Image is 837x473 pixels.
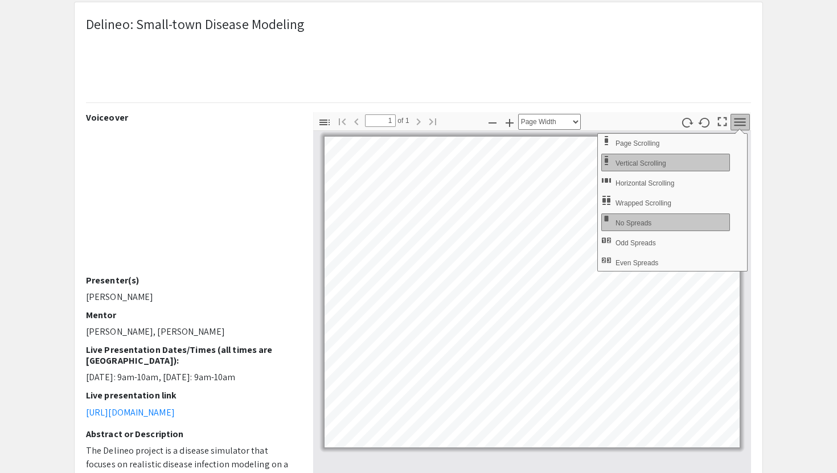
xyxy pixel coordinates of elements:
[483,114,502,130] button: Zoom Out
[86,275,296,286] h2: Presenter(s)
[86,310,296,320] h2: Mentor
[86,344,296,366] h2: Live Presentation Dates/Times (all times are [GEOGRAPHIC_DATA]):
[616,239,658,247] span: Odd Spreads
[347,113,366,129] button: Previous Page
[409,113,428,129] button: Next Page
[601,253,730,271] button: Even Spreads
[86,390,296,401] h2: Live presentation link
[616,159,668,167] span: Vertical Scrolling
[695,114,715,130] button: Rotate Counterclockwise
[601,134,730,151] button: Page Scrolling
[601,213,730,231] button: No Spreads
[678,114,697,130] button: Rotate Clockwise
[9,422,48,464] iframe: Chat
[86,290,296,304] p: [PERSON_NAME]
[616,179,676,187] span: Horizontal Scrolling
[86,406,175,418] a: [URL][DOMAIN_NAME]
[86,429,296,439] h2: Abstract or Description
[86,371,296,384] p: [DATE]: 9am-10am, [DATE]: 9am-10am
[713,112,732,129] button: Switch to Presentation Mode
[315,114,334,130] button: Toggle Sidebar
[518,114,581,130] select: Zoom
[86,15,305,33] span: Delineo: Small-town Disease Modeling
[86,127,296,275] iframe: Delineo Reflection: Spring 2025
[423,113,442,129] button: Go to Last Page
[616,219,654,227] span: No Spreads
[731,114,750,130] button: Tools
[601,194,730,211] button: Wrapped Scrolling
[601,233,730,251] button: Odd Spreads
[333,113,352,129] button: Go to First Page
[365,114,396,127] input: Page
[601,174,730,191] button: Horizontal Scrolling
[319,131,745,453] div: Page 1
[616,199,674,207] span: Wrapped Scrolling
[396,114,409,127] span: of 1
[86,325,296,339] p: [PERSON_NAME], [PERSON_NAME]
[86,112,296,123] h2: Voiceover
[616,259,660,267] span: Even Spreads
[500,114,519,130] button: Zoom In
[616,139,662,147] span: Use Page Scrolling
[601,154,730,171] button: Vertical Scrolling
